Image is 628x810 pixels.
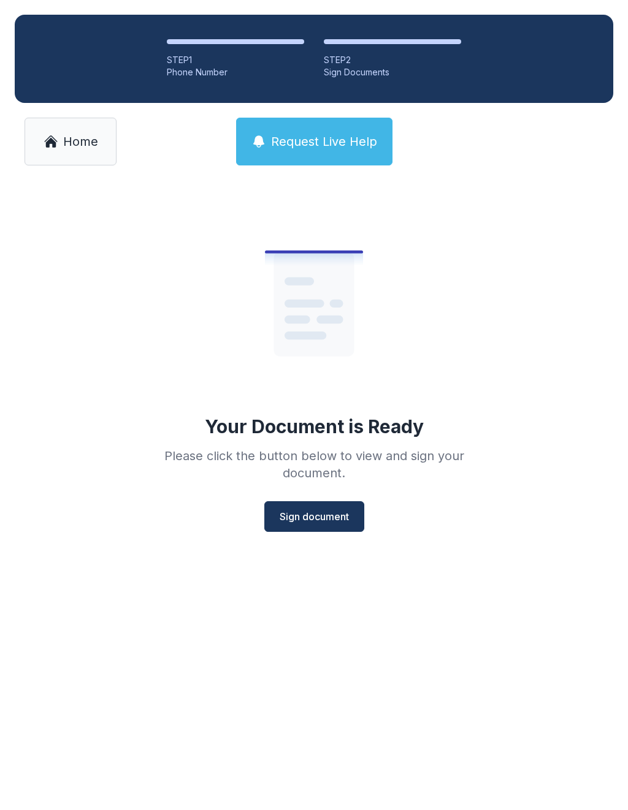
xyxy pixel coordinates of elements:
[167,54,304,66] div: STEP 1
[271,133,377,150] span: Request Live Help
[324,66,461,78] div: Sign Documents
[324,54,461,66] div: STEP 2
[205,415,424,437] div: Your Document is Ready
[167,66,304,78] div: Phone Number
[137,447,491,482] div: Please click the button below to view and sign your document.
[63,133,98,150] span: Home
[280,509,349,524] span: Sign document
